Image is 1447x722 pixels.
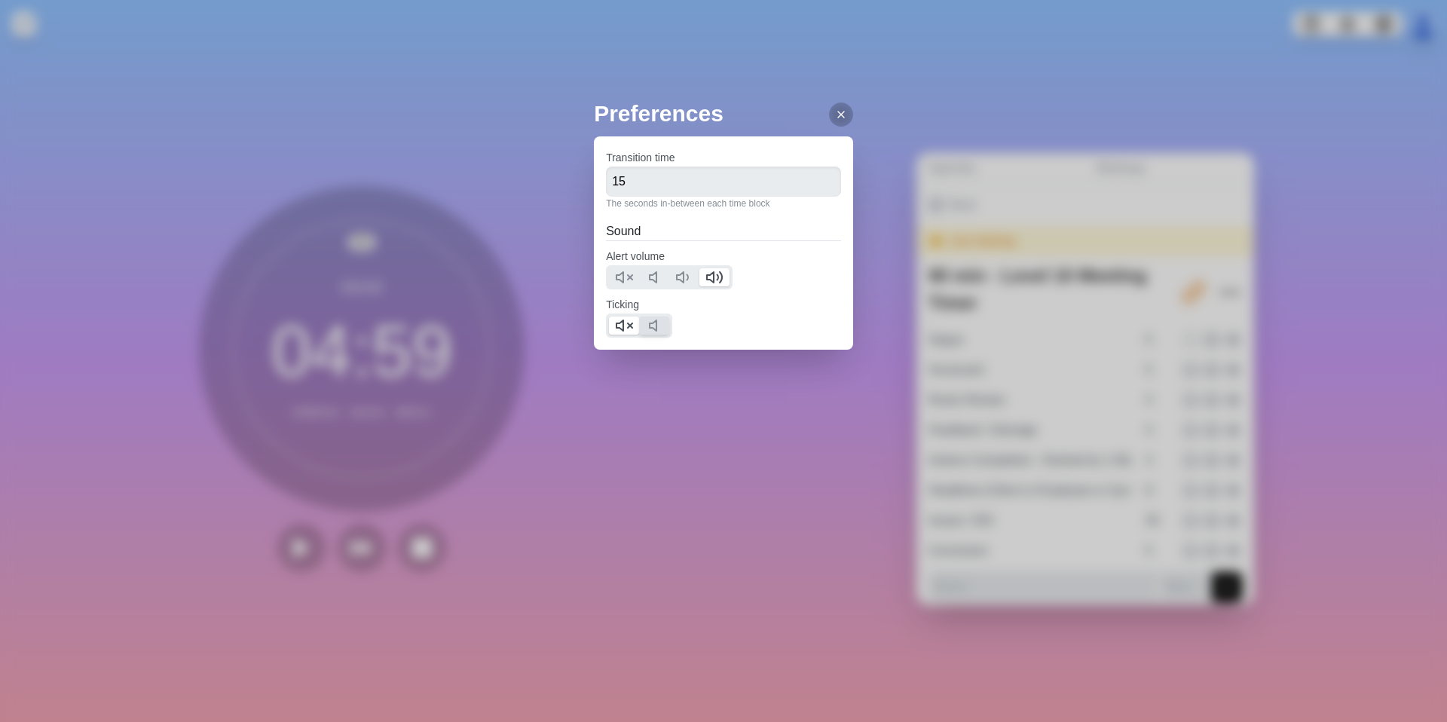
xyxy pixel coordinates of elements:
p: The seconds in-between each time block [606,197,841,210]
h2: Preferences [594,96,853,130]
label: Transition time [606,151,675,164]
h2: Sound [606,222,841,240]
label: Alert volume [606,250,665,262]
label: Ticking [606,298,639,311]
